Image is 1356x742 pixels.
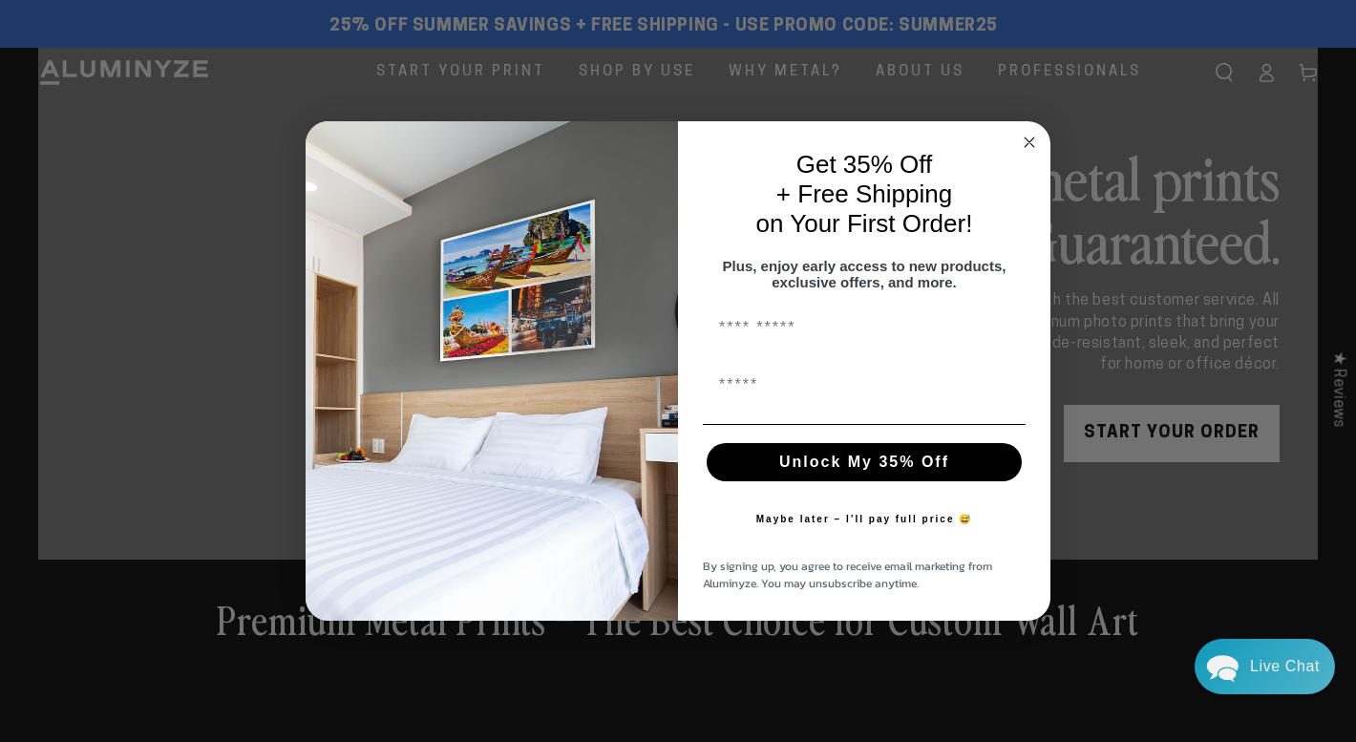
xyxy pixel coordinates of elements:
span: + Free Shipping [776,180,952,208]
img: 728e4f65-7e6c-44e2-b7d1-0292a396982f.jpeg [306,121,678,622]
span: Plus, enjoy early access to new products, exclusive offers, and more. [723,258,1006,290]
button: Unlock My 35% Off [707,443,1022,481]
span: Get 35% Off [796,150,933,179]
button: Maybe later – I’ll pay full price 😅 [747,500,983,539]
span: By signing up, you agree to receive email marketing from Aluminyze. You may unsubscribe anytime. [703,558,992,592]
div: Chat widget toggle [1195,639,1335,694]
span: on Your First Order! [756,209,973,238]
button: Close dialog [1018,131,1041,154]
img: underline [703,424,1026,425]
div: Contact Us Directly [1250,639,1320,694]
